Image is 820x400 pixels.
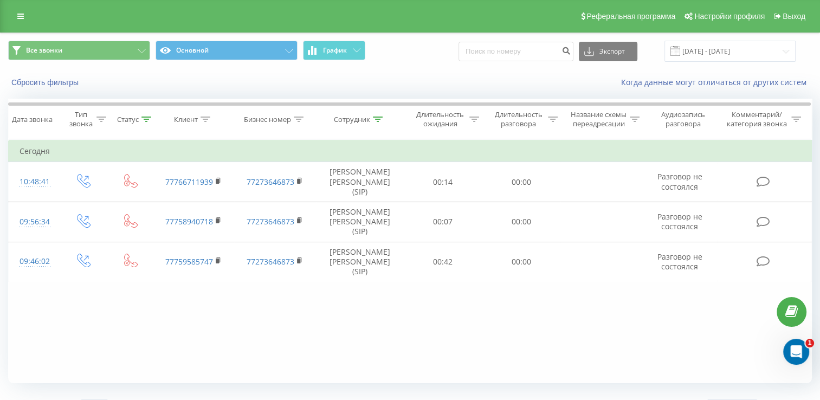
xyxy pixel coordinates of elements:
[165,256,213,267] a: 77759585747
[247,256,294,267] a: 77273646873
[482,202,560,242] td: 00:00
[12,115,53,124] div: Дата звонка
[482,162,560,202] td: 00:00
[586,12,675,21] span: Реферальная программа
[725,110,789,128] div: Комментарий/категория звонка
[492,110,545,128] div: Длительность разговора
[316,202,404,242] td: [PERSON_NAME] [PERSON_NAME] (SIP)
[316,242,404,282] td: [PERSON_NAME] [PERSON_NAME] (SIP)
[783,339,809,365] iframe: Intercom live chat
[20,211,48,233] div: 09:56:34
[244,115,291,124] div: Бизнес номер
[156,41,298,60] button: Основной
[165,216,213,227] a: 77758940718
[404,162,482,202] td: 00:14
[579,42,637,61] button: Экспорт
[68,110,94,128] div: Тип звонка
[621,77,812,87] a: Когда данные могут отличаться от других систем
[805,339,814,347] span: 1
[8,78,84,87] button: Сбросить фильтры
[652,110,715,128] div: Аудиозапись разговора
[26,46,62,55] span: Все звонки
[174,115,198,124] div: Клиент
[20,251,48,272] div: 09:46:02
[657,211,702,231] span: Разговор не состоялся
[657,171,702,191] span: Разговор не состоялся
[165,177,213,187] a: 77766711939
[247,177,294,187] a: 77273646873
[783,12,805,21] span: Выход
[8,41,150,60] button: Все звонки
[694,12,765,21] span: Настройки профиля
[20,171,48,192] div: 10:48:41
[482,242,560,282] td: 00:00
[334,115,370,124] div: Сотрудник
[303,41,365,60] button: График
[247,216,294,227] a: 77273646873
[9,140,812,162] td: Сегодня
[459,42,573,61] input: Поиск по номеру
[414,110,467,128] div: Длительность ожидания
[404,242,482,282] td: 00:42
[657,251,702,272] span: Разговор не состоялся
[404,202,482,242] td: 00:07
[570,110,627,128] div: Название схемы переадресации
[316,162,404,202] td: [PERSON_NAME] [PERSON_NAME] (SIP)
[117,115,139,124] div: Статус
[323,47,347,54] span: График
